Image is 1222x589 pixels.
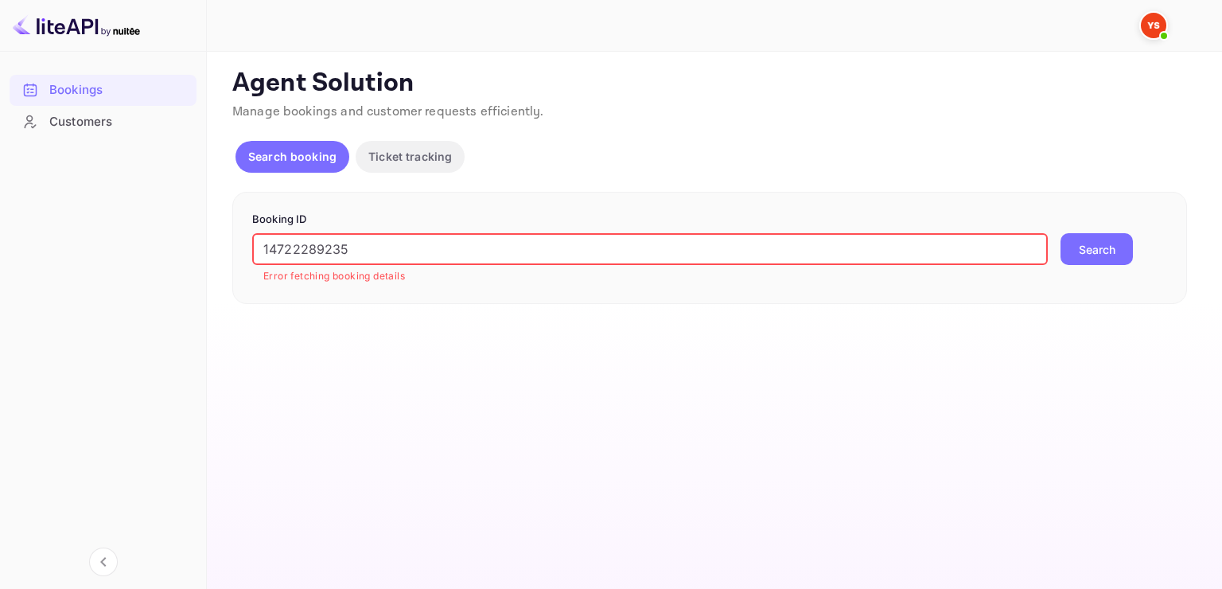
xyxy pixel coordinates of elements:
[232,68,1193,99] p: Agent Solution
[248,148,337,165] p: Search booking
[10,75,197,104] a: Bookings
[252,212,1167,228] p: Booking ID
[368,148,452,165] p: Ticket tracking
[1060,233,1133,265] button: Search
[1141,13,1166,38] img: Yandex Support
[232,103,544,120] span: Manage bookings and customer requests efficiently.
[252,233,1048,265] input: Enter Booking ID (e.g., 63782194)
[49,113,189,131] div: Customers
[10,75,197,106] div: Bookings
[13,13,140,38] img: LiteAPI logo
[10,107,197,136] a: Customers
[263,268,1037,284] p: Error fetching booking details
[89,548,118,576] button: Collapse navigation
[10,107,197,138] div: Customers
[49,81,189,99] div: Bookings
